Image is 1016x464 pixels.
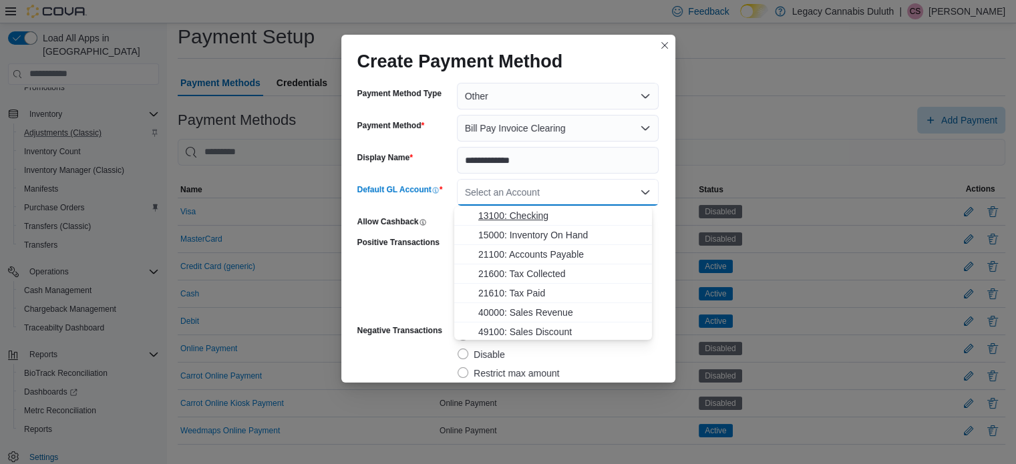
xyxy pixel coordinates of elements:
[478,267,644,280] span: 21600: Tax Collected
[357,185,432,194] span: Default GL Account
[454,322,652,342] button: 49100: Sales Discount
[454,264,652,284] button: 21600: Tax Collected
[454,284,652,303] button: 21610: Tax Paid
[357,152,413,163] label: Display Name
[454,206,652,439] div: Choose from the following options
[458,382,479,407] label: $
[478,286,644,300] span: 21610: Tax Paid
[478,228,644,242] span: 15000: Inventory On Hand
[458,365,559,381] label: Restrict max amount
[357,217,419,226] span: Allow Cashback
[454,303,652,322] button: 40000: Sales Revenue
[457,83,659,109] button: Other
[640,187,651,198] button: Close list of options
[478,209,644,222] span: 13100: Checking
[454,245,652,264] button: 21100: Accounts Payable
[357,51,563,72] h1: Create Payment Method
[478,306,644,319] span: 40000: Sales Revenue
[357,237,440,320] label: Positive Transactions
[457,115,659,142] button: Bill Pay Invoice Clearing
[458,346,505,363] label: Disable
[454,226,652,245] button: 15000: Inventory On Hand
[357,88,442,99] label: Payment Method Type
[357,120,425,131] label: Payment Method
[357,325,442,408] label: Negative Transactions
[454,206,652,226] button: 13100: Checking
[478,325,644,338] span: 49100: Sales Discount
[657,37,673,53] button: Closes this modal window
[478,248,644,261] span: 21100: Accounts Payable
